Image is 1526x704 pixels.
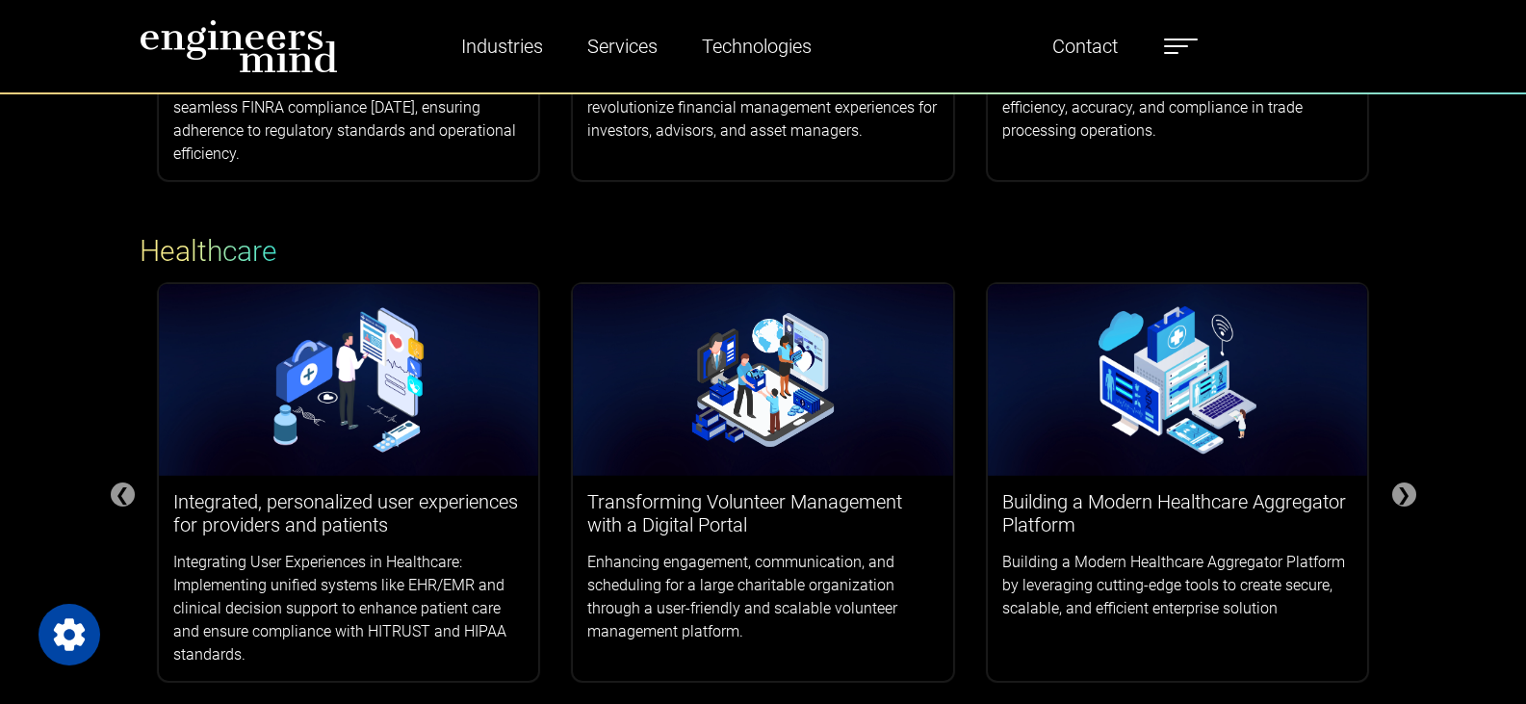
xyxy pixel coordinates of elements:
[173,551,525,666] p: Integrating User Experiences in Healthcare: Implementing unified systems like EHR/EMR and clinica...
[1002,490,1354,536] h3: Building a Modern Healthcare Aggregator Platform
[173,490,525,536] h3: Integrated, personalized user experiences for providers and patients
[111,482,135,507] div: ❮
[580,24,665,68] a: Services
[140,234,277,268] span: Healthcare
[1002,50,1354,143] p: Automating Trade Systems in Financial Services: Implementing integrated solutions to enhance effi...
[587,50,939,143] p: Developing a Comprehensive Financial Services Portal by utilizing integrated platforms to revolut...
[173,50,525,166] p: Accelerating FINRA Compliance Implementation by leveraging advanced methodologies to achieve seam...
[1045,24,1125,68] a: Contact
[587,551,939,643] p: Enhancing engagement, communication, and scheduling for a large charitable organization through a...
[453,24,551,68] a: Industries
[988,284,1368,636] a: Building a Modern Healthcare Aggregator PlatformBuilding a Modern Healthcare Aggregator Platform ...
[587,490,939,536] h3: Transforming Volunteer Management with a Digital Portal
[1002,551,1354,620] p: Building a Modern Healthcare Aggregator Platform by leveraging cutting-edge tools to create secur...
[694,24,819,68] a: Technologies
[159,284,539,477] img: logos
[573,284,953,477] img: logos
[1392,482,1416,507] div: ❯
[988,284,1368,477] img: logos
[159,284,539,682] a: Integrated, personalized user experiences for providers and patientsIntegrating User Experiences ...
[573,284,953,659] a: Transforming Volunteer Management with a Digital PortalEnhancing engagement, communication, and s...
[140,19,338,73] img: logo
